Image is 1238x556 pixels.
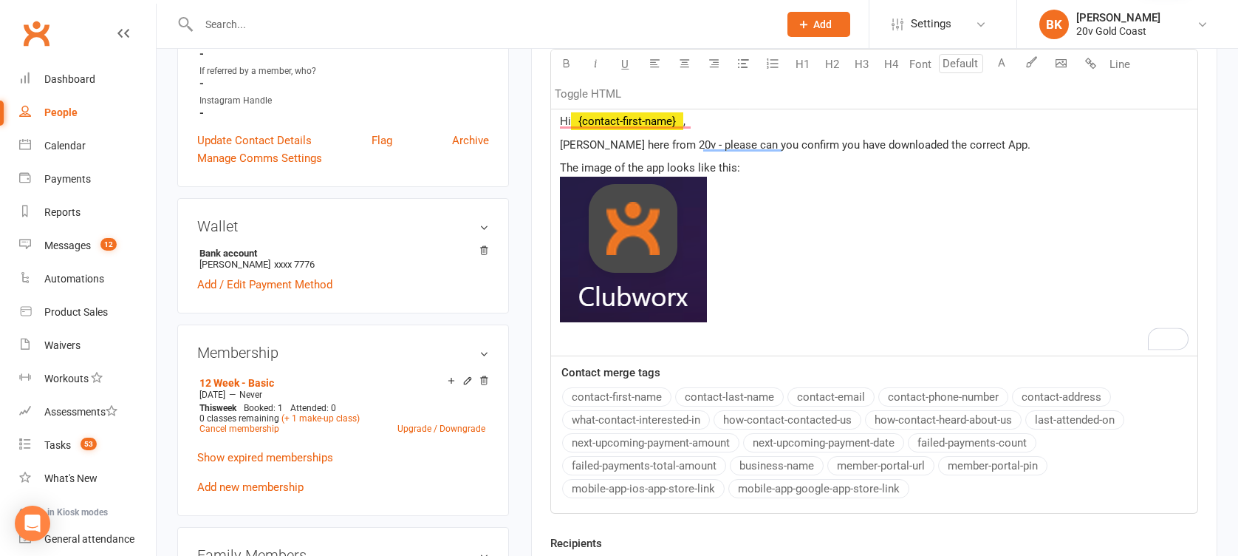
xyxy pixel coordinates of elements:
button: member-portal-url [827,456,934,475]
span: Attended: 0 [290,403,336,413]
span: 12 [100,238,117,251]
div: Assessments [44,406,117,418]
button: failed-payments-total-amount [562,456,726,475]
button: mobile-app-ios-app-store-link [562,479,725,498]
div: Automations [44,273,104,285]
button: mobile-app-google-app-store-link [728,479,909,498]
span: xxxx 7776 [274,259,315,270]
div: Messages [44,240,91,251]
button: U [610,50,640,79]
div: [PERSON_NAME] [1076,11,1160,24]
a: Update Contact Details [197,132,312,149]
div: Open Intercom Messenger [15,506,50,541]
strong: Bank account [199,248,482,259]
a: Messages 12 [19,229,156,262]
a: What's New [19,462,156,495]
span: Booked: 1 [244,403,283,413]
button: H2 [817,50,847,79]
a: General attendance kiosk mode [19,523,156,556]
button: Toggle HTML [551,79,625,109]
button: H3 [847,50,876,79]
button: Font [906,50,935,79]
li: [PERSON_NAME] [197,245,489,272]
input: Search... [194,14,768,35]
span: The image of the app looks like this: [560,161,740,174]
button: contact-address [1012,387,1111,407]
strong: - [199,77,489,90]
button: business-name [730,456,824,475]
span: Settings [911,7,951,41]
span: [PERSON_NAME] here from 20v - please can you confirm you have downloaded the correct App. [560,138,1030,152]
span: Hi [560,115,571,128]
button: H1 [787,50,817,79]
button: next-upcoming-payment-amount [562,433,739,452]
a: Product Sales [19,296,156,329]
a: Upgrade / Downgrade [397,424,485,434]
button: Line [1105,50,1135,79]
button: how-contact-contacted-us [714,410,861,430]
a: Assessments [19,396,156,429]
div: Tasks [44,439,71,451]
button: contact-first-name [562,387,671,407]
button: contact-email [787,387,875,407]
label: Recipients [550,535,602,552]
button: A [987,50,1016,79]
div: Reports [44,206,81,218]
div: 20v Gold Coast [1076,24,1160,38]
button: how-contact-heard-about-us [865,410,1022,430]
a: Waivers [19,329,156,362]
div: week [196,403,240,413]
span: , [683,115,685,128]
strong: - [199,106,489,120]
div: Calendar [44,140,86,152]
button: H4 [876,50,906,79]
button: contact-phone-number [878,387,1008,407]
div: General attendance [44,533,134,545]
label: Contact merge tags [561,364,660,382]
button: member-portal-pin [938,456,1047,475]
a: Add / Edit Payment Method [197,276,332,294]
div: To enrich screen reader interactions, please activate Accessibility in Grammarly extension settings [551,103,1197,356]
span: This [199,403,216,413]
div: — [196,389,489,401]
div: Product Sales [44,306,108,318]
a: Dashboard [19,63,156,96]
button: last-attended-on [1025,410,1124,430]
a: Show expired memberships [197,451,333,464]
a: Archive [452,132,489,149]
a: Calendar [19,129,156,163]
a: Tasks 53 [19,429,156,462]
span: 53 [81,438,97,450]
div: Instagram Handle [199,94,489,108]
button: contact-last-name [675,387,784,407]
a: Flag [372,132,392,149]
div: People [44,106,78,118]
button: what-contact-interested-in [562,410,710,430]
a: Add new membership [197,481,304,494]
div: Workouts [44,373,89,384]
div: What's New [44,472,98,484]
img: 0d250b50-1f6e-4246-9670-e2a7634f5805.png [560,177,707,322]
h3: Wallet [197,218,489,234]
span: Never [239,390,262,400]
a: Cancel membership [199,424,279,434]
a: Clubworx [18,15,55,52]
a: 12 Week - Basic [199,377,274,389]
input: Default [939,54,983,73]
a: Workouts [19,362,156,396]
div: If referred by a member, who? [199,64,489,78]
div: Waivers [44,339,81,351]
a: People [19,96,156,129]
a: Reports [19,196,156,229]
div: BK [1039,10,1069,39]
a: (+ 1 make-up class) [281,413,360,424]
span: U [621,58,629,71]
div: Dashboard [44,73,95,85]
div: Payments [44,173,91,185]
a: Automations [19,262,156,296]
button: Add [787,12,850,37]
a: Payments [19,163,156,196]
button: next-upcoming-payment-date [743,433,904,452]
h3: Membership [197,345,489,361]
button: failed-payments-count [908,433,1036,452]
